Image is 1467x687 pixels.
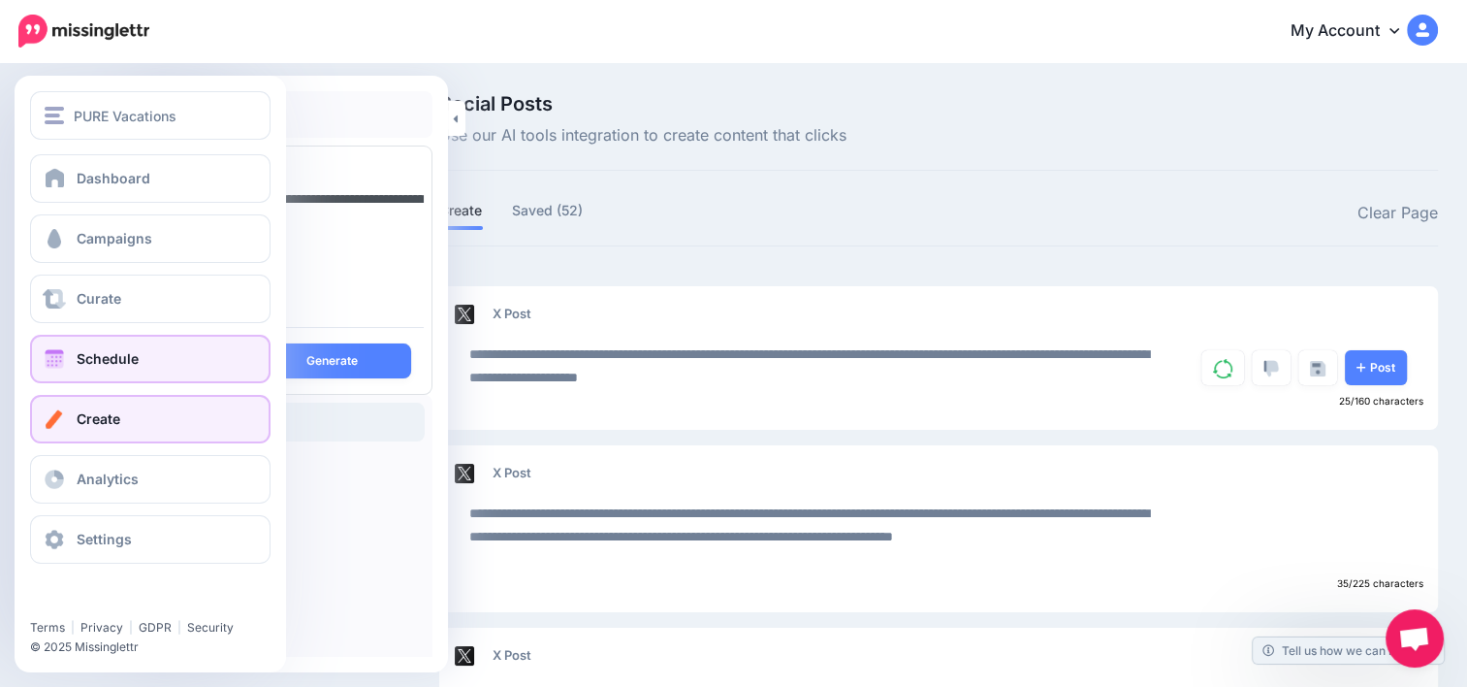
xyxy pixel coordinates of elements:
[30,91,271,140] button: PURE Vacations
[493,465,531,480] span: X Post
[1253,638,1444,664] a: Tell us how we can improve
[30,638,282,657] li: © 2025 Missinglettr
[30,620,65,635] a: Terms
[455,464,474,483] img: twitter-square.png
[77,531,132,547] span: Settings
[493,647,531,663] span: X Post
[30,275,271,323] a: Curate
[30,335,271,383] a: Schedule
[77,350,139,367] span: Schedule
[30,214,271,263] a: Campaigns
[493,306,531,321] span: X Post
[177,620,181,635] span: |
[1310,361,1325,376] img: save.png
[77,410,120,427] span: Create
[30,515,271,564] a: Settings
[30,592,177,611] iframe: Twitter Follow Button
[1357,201,1438,226] a: Clear Page
[77,230,152,246] span: Campaigns
[77,290,121,307] span: Curate
[30,154,271,203] a: Dashboard
[18,15,149,48] img: Missinglettr
[74,105,176,127] span: PURE Vacations
[1345,350,1407,385] a: Post
[439,94,846,114] span: Social Posts
[1263,360,1279,377] img: thumbs-down-grey.png
[439,389,1438,414] div: 25/160 characters
[439,123,846,148] span: Use our AI tools integration to create content that clicks
[1386,609,1444,668] a: Open chat
[1213,359,1232,378] img: sync-green.png
[439,199,483,222] a: Create
[129,620,133,635] span: |
[45,107,64,124] img: menu.png
[139,620,172,635] a: GDPR
[30,455,271,504] a: Analytics
[71,620,75,635] span: |
[252,343,411,378] button: Generate
[512,199,584,222] a: Saved (52)
[77,471,139,487] span: Analytics
[187,620,234,635] a: Security
[30,395,271,443] a: Create
[455,646,474,666] img: twitter-square.png
[1271,8,1438,55] a: My Account
[455,305,474,324] img: twitter-square.png
[80,620,123,635] a: Privacy
[439,572,1438,597] div: 35/225 characters
[77,170,150,186] span: Dashboard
